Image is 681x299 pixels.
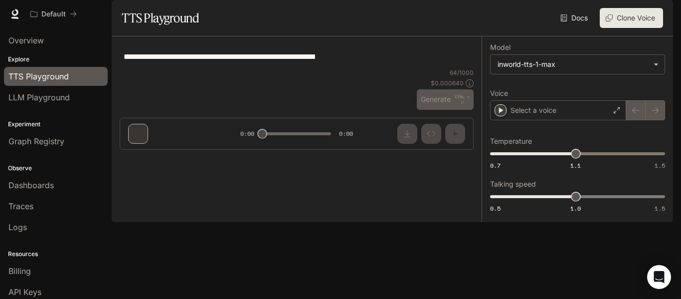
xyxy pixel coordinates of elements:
[431,79,464,87] p: $ 0.000640
[490,90,508,97] p: Voice
[490,44,511,51] p: Model
[600,8,663,28] button: Clone Voice
[570,204,581,213] span: 1.0
[655,204,665,213] span: 1.5
[647,265,671,289] div: Open Intercom Messenger
[490,161,501,170] span: 0.7
[511,105,556,115] p: Select a voice
[491,55,665,74] div: inworld-tts-1-max
[122,8,199,28] h1: TTS Playground
[490,181,536,188] p: Talking speed
[558,8,592,28] a: Docs
[490,138,532,145] p: Temperature
[41,10,66,18] p: Default
[498,59,649,69] div: inworld-tts-1-max
[26,4,81,24] button: All workspaces
[655,161,665,170] span: 1.5
[570,161,581,170] span: 1.1
[450,68,474,77] p: 64 / 1000
[490,204,501,213] span: 0.5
